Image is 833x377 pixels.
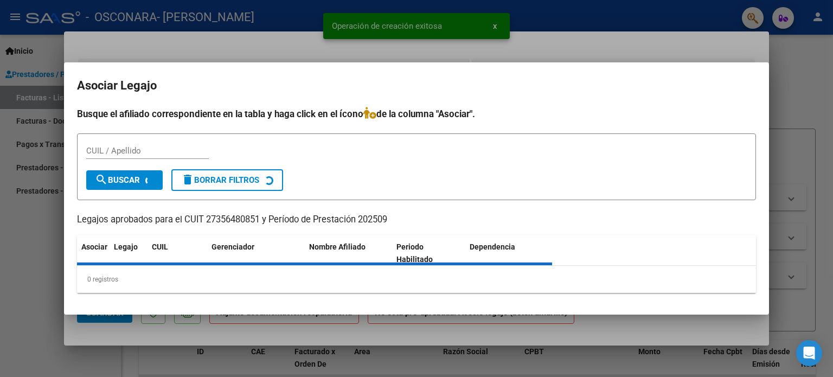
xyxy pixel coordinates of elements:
[77,235,110,271] datatable-header-cell: Asociar
[392,235,465,271] datatable-header-cell: Periodo Habilitado
[181,175,259,185] span: Borrar Filtros
[95,173,108,186] mat-icon: search
[171,169,283,191] button: Borrar Filtros
[207,235,305,271] datatable-header-cell: Gerenciador
[796,340,822,366] div: Open Intercom Messenger
[181,173,194,186] mat-icon: delete
[465,235,553,271] datatable-header-cell: Dependencia
[95,175,140,185] span: Buscar
[114,242,138,251] span: Legajo
[309,242,366,251] span: Nombre Afiliado
[212,242,254,251] span: Gerenciador
[81,242,107,251] span: Asociar
[152,242,168,251] span: CUIL
[86,170,163,190] button: Buscar
[148,235,207,271] datatable-header-cell: CUIL
[396,242,433,264] span: Periodo Habilitado
[470,242,515,251] span: Dependencia
[110,235,148,271] datatable-header-cell: Legajo
[305,235,392,271] datatable-header-cell: Nombre Afiliado
[77,75,756,96] h2: Asociar Legajo
[77,213,756,227] p: Legajos aprobados para el CUIT 27356480851 y Período de Prestación 202509
[77,266,756,293] div: 0 registros
[77,107,756,121] h4: Busque el afiliado correspondiente en la tabla y haga click en el ícono de la columna "Asociar".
